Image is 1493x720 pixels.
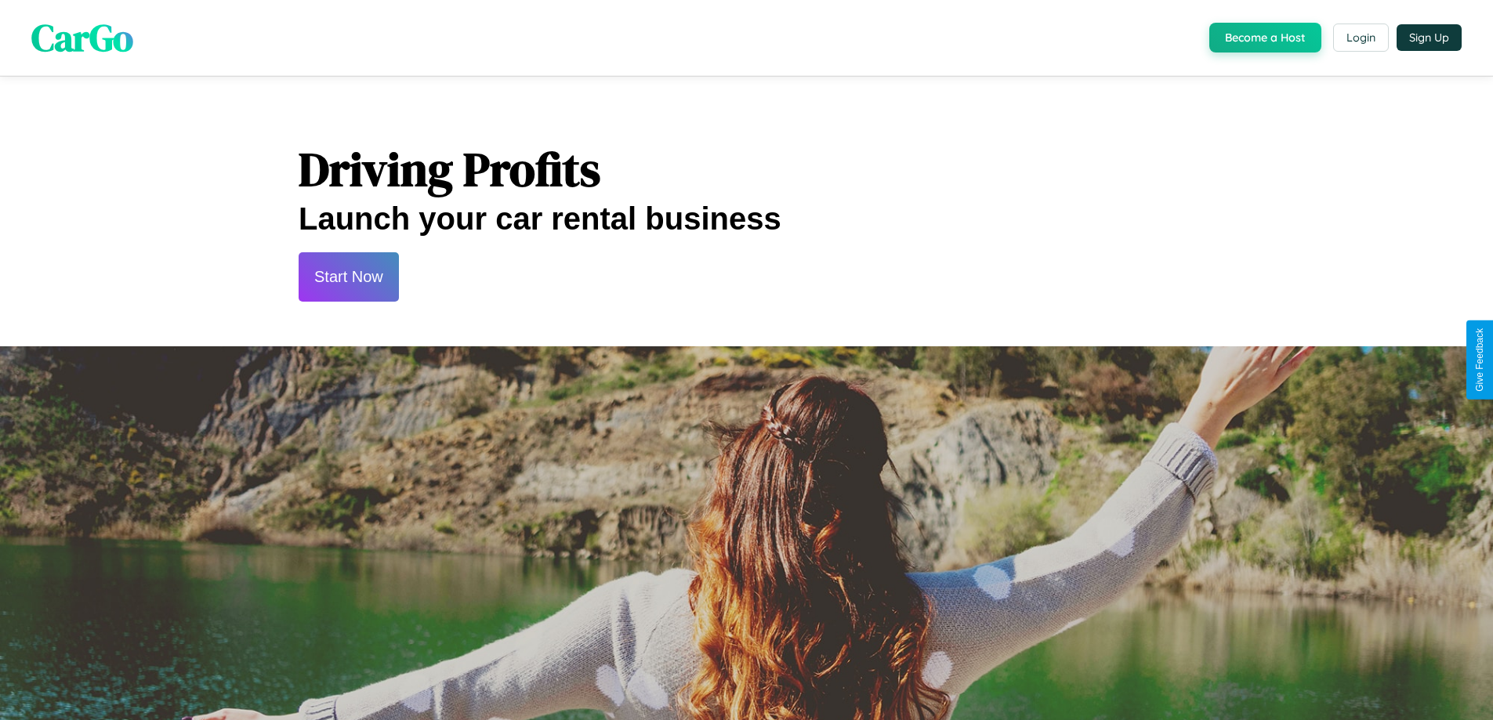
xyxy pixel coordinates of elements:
div: Give Feedback [1474,328,1485,392]
h1: Driving Profits [299,137,1194,201]
span: CarGo [31,12,133,63]
button: Become a Host [1209,23,1321,52]
button: Sign Up [1397,24,1462,51]
button: Login [1333,24,1389,52]
h2: Launch your car rental business [299,201,1194,237]
button: Start Now [299,252,399,302]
